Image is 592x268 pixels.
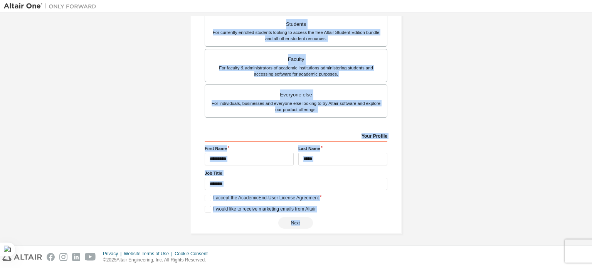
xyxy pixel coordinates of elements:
div: For individuals, businesses and everyone else looking to try Altair software and explore our prod... [210,100,382,113]
label: First Name [205,145,294,152]
label: I accept the [205,195,319,201]
div: Students [210,19,382,30]
div: Your Profile [205,129,387,142]
label: Job Title [205,170,387,176]
p: © 2025 Altair Engineering, Inc. All Rights Reserved. [103,257,212,263]
div: For currently enrolled students looking to access the free Altair Student Edition bundle and all ... [210,29,382,42]
img: youtube.svg [85,253,96,261]
div: You need to provide your academic email [205,217,387,229]
div: Everyone else [210,89,382,100]
a: Academic End-User License Agreement [238,195,319,201]
img: instagram.svg [59,253,67,261]
img: altair_logo.svg [2,253,42,261]
div: Privacy [103,251,124,257]
div: Cookie Consent [175,251,212,257]
img: linkedin.svg [72,253,80,261]
div: Website Terms of Use [124,251,175,257]
label: I would like to receive marketing emails from Altair [205,206,316,212]
div: Faculty [210,54,382,65]
label: Last Name [298,145,387,152]
img: Altair One [4,2,100,10]
img: facebook.svg [47,253,55,261]
div: For faculty & administrators of academic institutions administering students and accessing softwa... [210,65,382,77]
